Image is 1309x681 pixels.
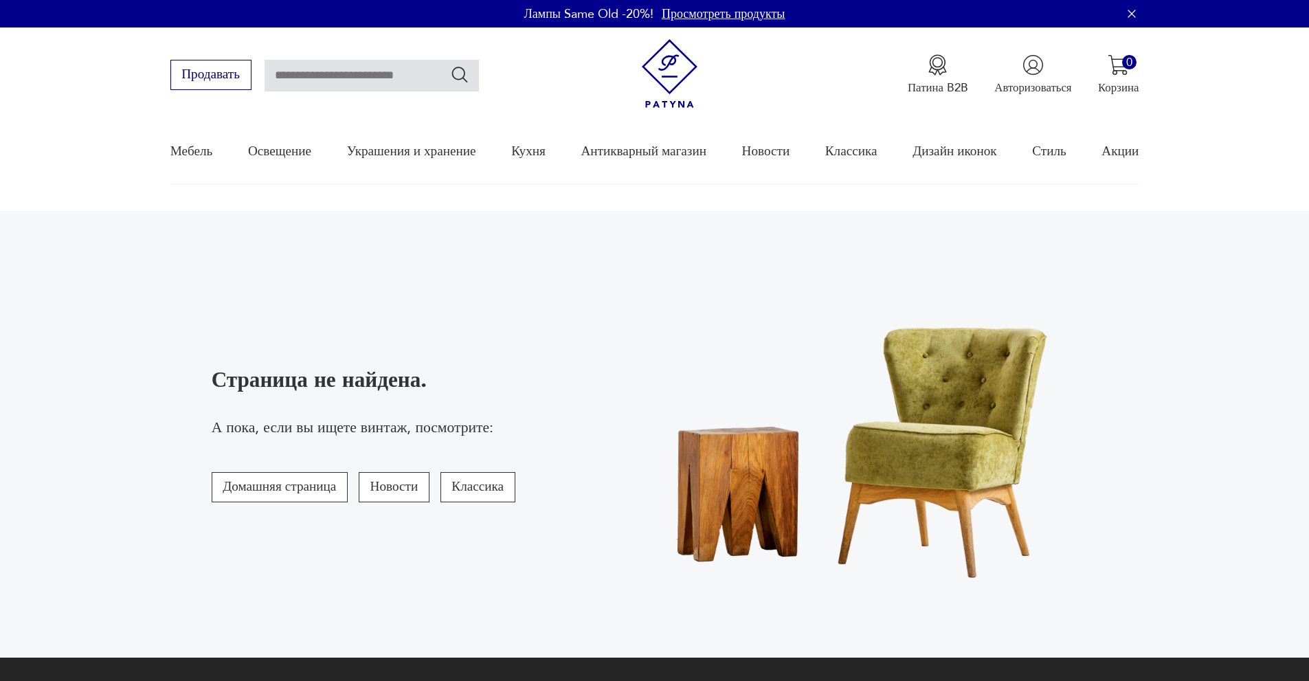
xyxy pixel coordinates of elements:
[913,120,996,183] a: Дизайн иконок
[825,142,877,160] font: Классика
[170,60,251,90] button: Продавать
[347,142,476,160] font: Украшения и хранение
[440,472,515,502] button: Классика
[908,54,968,96] button: Патина B2B
[212,472,348,502] button: Домашняя страница
[825,120,877,183] a: Классика
[994,54,1071,96] button: Авторизоваться
[170,142,213,160] font: Мебель
[635,39,704,109] img: Patina — магазин винтажной мебели и украшений
[662,5,785,23] a: Просмотреть продукты
[524,5,653,23] font: Лампы Same Old -20%!
[908,54,968,96] a: Значок медалиПатина B2B
[370,478,418,495] font: Новости
[1032,142,1066,160] font: Стиль
[581,120,706,183] a: Антикварный магазин
[212,366,427,394] font: Страница не найдена.
[742,120,790,183] a: Новости
[1126,54,1132,70] font: 0
[451,478,504,495] font: Классика
[511,120,546,183] a: Кухня
[1108,54,1129,76] img: Значок корзины
[742,142,790,160] font: Новости
[1101,120,1139,183] a: Акции
[994,80,1071,96] font: Авторизоваться
[170,70,251,81] a: Продавать
[1098,80,1139,96] font: Корзина
[248,120,311,183] a: Освещение
[913,142,996,160] font: Дизайн иконок
[1022,54,1044,76] img: Значок пользователя
[223,478,336,495] font: Домашняя страница
[1098,54,1139,96] button: 0Корзина
[581,142,706,160] font: Антикварный магазин
[212,417,493,438] font: А пока, если вы ищете винтаж, посмотрите:
[248,142,311,160] font: Освещение
[927,54,948,76] img: Значок медали
[908,80,968,96] font: Патина B2B
[1101,142,1139,160] font: Акции
[1032,120,1066,183] a: Стиль
[623,264,1110,605] img: Кресло
[347,120,476,183] a: Украшения и хранение
[511,142,546,160] font: Кухня
[450,65,470,85] button: Поиск
[359,472,429,502] button: Новости
[170,120,213,183] a: Мебель
[181,65,240,83] font: Продавать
